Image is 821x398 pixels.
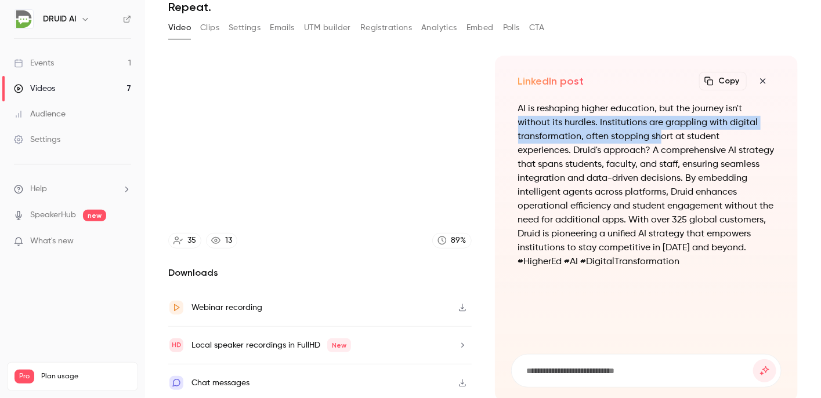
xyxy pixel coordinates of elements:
[270,19,294,37] button: Emails
[41,372,131,381] span: Plan usage
[432,233,472,249] a: 89%
[168,19,191,37] button: Video
[30,209,76,221] a: SpeakerHub
[15,370,34,384] span: Pro
[451,235,466,247] div: 89 %
[191,301,262,315] div: Webinar recording
[200,19,219,37] button: Clips
[43,13,76,25] h6: DRUID AI
[529,19,545,37] button: CTA
[14,183,131,195] li: help-dropdown-opener
[466,19,494,37] button: Embed
[14,108,66,120] div: Audience
[503,19,520,37] button: Polls
[518,102,775,269] p: AI is reshaping higher education, but the journey isn't without its hurdles. Institutions are gra...
[360,19,412,37] button: Registrations
[518,74,584,88] h2: LinkedIn post
[14,134,60,145] div: Settings
[229,19,261,37] button: Settings
[14,57,54,69] div: Events
[168,266,472,280] h2: Downloads
[206,233,237,249] a: 13
[421,19,457,37] button: Analytics
[225,235,232,247] div: 13
[304,19,351,37] button: UTM builder
[117,236,131,247] iframe: Noticeable Trigger
[699,72,747,90] button: Copy
[191,338,351,352] div: Local speaker recordings in FullHD
[15,10,33,28] img: DRUID AI
[327,338,351,352] span: New
[14,83,55,94] div: Videos
[30,183,47,195] span: Help
[168,233,201,249] a: 35
[83,210,106,221] span: new
[30,235,74,247] span: What's new
[191,376,249,390] div: Chat messages
[187,235,196,247] div: 35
